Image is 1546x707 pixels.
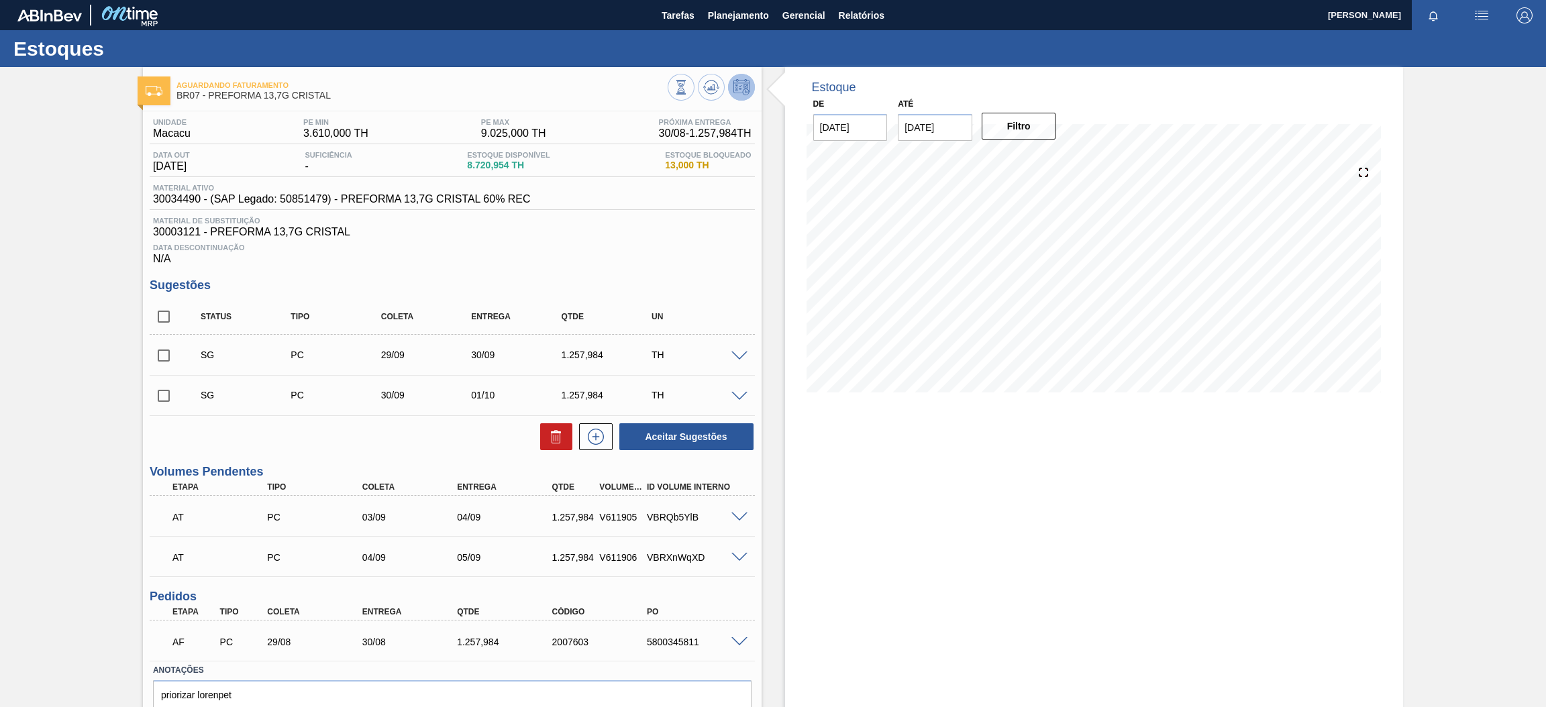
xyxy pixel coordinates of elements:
[197,390,299,400] div: Sugestão Criada
[153,243,752,252] span: Data Descontinuação
[169,543,277,572] div: Aguardando Informações de Transporte
[1474,7,1490,23] img: userActions
[303,127,368,140] span: 3.610,000 TH
[665,160,751,170] span: 13,000 TH
[596,482,647,492] div: Volume Portal
[176,91,668,101] span: BR07 - PREFORMA 13,7G CRISTAL
[596,512,647,523] div: V611905
[467,160,550,170] span: 8.720,954 TH
[596,552,647,563] div: V611906
[287,390,389,400] div: Pedido de Compra
[1412,6,1455,25] button: Notificações
[172,637,217,647] p: AF
[549,552,600,563] div: 1.257,984
[169,627,220,657] div: Aguardando Faturamento
[982,113,1056,140] button: Filtro
[549,637,657,647] div: 2007603
[698,74,725,101] button: Atualizar Gráfico
[378,312,480,321] div: Coleta
[454,552,562,563] div: 05/09/2025
[898,114,972,141] input: dd/mm/yyyy
[359,482,467,492] div: Coleta
[169,502,277,532] div: Aguardando Informações de Transporte
[643,482,752,492] div: Id Volume Interno
[13,41,252,56] h1: Estoques
[558,349,660,360] div: 1.257,984
[150,238,755,265] div: N/A
[303,118,368,126] span: PE MIN
[197,312,299,321] div: Status
[572,423,613,450] div: Nova sugestão
[169,607,220,616] div: Etapa
[728,74,755,101] button: Desprogramar Estoque
[643,607,752,616] div: PO
[898,99,913,109] label: Até
[172,512,274,523] p: AT
[287,349,389,360] div: Pedido de Compra
[264,552,372,563] div: Pedido de Compra
[708,7,769,23] span: Planejamento
[813,114,888,141] input: dd/mm/yyyy
[648,312,750,321] div: UN
[150,590,755,604] h3: Pedidos
[467,151,550,159] span: Estoque Disponível
[549,482,600,492] div: Qtde
[217,637,268,647] div: Pedido de Compra
[172,552,274,563] p: AT
[264,512,372,523] div: Pedido de Compra
[648,349,750,360] div: TH
[301,151,355,172] div: -
[153,151,190,159] span: Data out
[481,127,546,140] span: 9.025,000 TH
[287,312,389,321] div: Tipo
[146,86,162,96] img: Ícone
[454,637,562,647] div: 1.257,984
[264,607,372,616] div: Coleta
[613,422,755,451] div: Aceitar Sugestões
[468,312,570,321] div: Entrega
[549,512,600,523] div: 1.257,984
[305,151,352,159] span: Suficiência
[153,193,531,205] span: 30034490 - (SAP Legado: 50851479) - PREFORMA 13,7G CRISTAL 60% REC
[359,552,467,563] div: 04/09/2025
[176,81,668,89] span: Aguardando Faturamento
[659,127,752,140] span: 30/08 - 1.257,984 TH
[378,349,480,360] div: 29/09/2025
[264,482,372,492] div: Tipo
[17,9,82,21] img: TNhmsLtSVTkK8tSr43FrP2fwEKptu5GPRR3wAAAABJRU5ErkJggg==
[359,637,467,647] div: 30/08/2025
[533,423,572,450] div: Excluir Sugestões
[665,151,751,159] span: Estoque Bloqueado
[643,512,752,523] div: VBRQb5YlB
[169,482,277,492] div: Etapa
[812,80,856,95] div: Estoque
[659,118,752,126] span: Próxima Entrega
[662,7,694,23] span: Tarefas
[643,637,752,647] div: 5800345811
[197,349,299,360] div: Sugestão Criada
[668,74,694,101] button: Visão Geral dos Estoques
[359,512,467,523] div: 03/09/2025
[839,7,884,23] span: Relatórios
[813,99,825,109] label: De
[454,607,562,616] div: Qtde
[153,217,752,225] span: Material de Substituição
[153,160,190,172] span: [DATE]
[468,390,570,400] div: 01/10/2025
[481,118,546,126] span: PE MAX
[153,184,531,192] span: Material ativo
[217,607,268,616] div: Tipo
[150,465,755,479] h3: Volumes Pendentes
[1516,7,1533,23] img: Logout
[153,118,191,126] span: Unidade
[153,661,752,680] label: Anotações
[454,512,562,523] div: 04/09/2025
[150,278,755,292] h3: Sugestões
[264,637,372,647] div: 29/08/2025
[468,349,570,360] div: 30/09/2025
[359,607,467,616] div: Entrega
[378,390,480,400] div: 30/09/2025
[549,607,657,616] div: Código
[153,226,752,238] span: 30003121 - PREFORMA 13,7G CRISTAL
[643,552,752,563] div: VBRXnWqXD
